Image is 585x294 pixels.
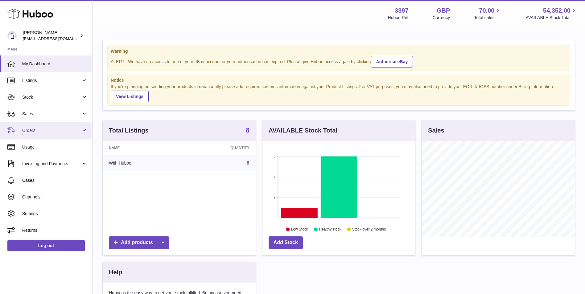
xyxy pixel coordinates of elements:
text: 6 [274,154,275,158]
span: My Dashboard [22,61,88,67]
div: Huboo Ref [388,15,409,21]
text: 0 [274,216,275,220]
span: Sales [22,111,81,117]
a: Log out [7,240,85,251]
div: [PERSON_NAME] [23,30,78,42]
span: Usage [22,144,88,150]
span: Returns [22,227,88,233]
a: 8 [246,127,249,134]
span: 70.00 [479,6,494,15]
span: Orders [22,128,81,133]
text: 2 [274,196,275,199]
a: Authorise eBay [371,56,413,67]
span: Listings [22,78,81,84]
span: [EMAIL_ADDRESS][DOMAIN_NAME] [23,36,91,41]
text: 4 [274,175,275,179]
div: ALERT : We have no access to one of your eBay account or your authorisation has expired. Please g... [111,55,567,67]
td: With Huboo [103,155,183,171]
text: Healthy stock [319,227,341,232]
strong: 8 [246,127,249,133]
text: Low Stock [291,227,308,232]
span: 54,352.00 [543,6,571,15]
span: Invoicing and Payments [22,161,81,167]
a: 8 [247,160,249,165]
span: Channels [22,194,88,200]
span: AVAILABLE Stock Total [525,15,578,21]
a: View Listings [111,91,149,102]
strong: GBP [437,6,450,15]
a: Add Stock [269,236,303,249]
div: Currency [433,15,450,21]
strong: Notice [111,77,567,83]
h3: AVAILABLE Stock Total [269,126,337,135]
span: Settings [22,211,88,217]
span: Total sales [474,15,501,21]
strong: 3397 [395,6,409,15]
text: Stock over 2 months [352,227,386,232]
div: If you're planning on sending your products internationally please add required customs informati... [111,84,567,102]
span: Cases [22,178,88,183]
a: 70.00 Total sales [474,6,501,21]
strong: Warning [111,48,567,54]
h3: Sales [428,126,444,135]
a: Add products [109,236,169,249]
img: sales@canchema.com [7,31,17,40]
th: Quantity [183,141,255,155]
a: 54,352.00 AVAILABLE Stock Total [525,6,578,21]
th: Name [103,141,183,155]
span: Stock [22,94,81,100]
h3: Help [109,268,122,276]
h3: Total Listings [109,126,149,135]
